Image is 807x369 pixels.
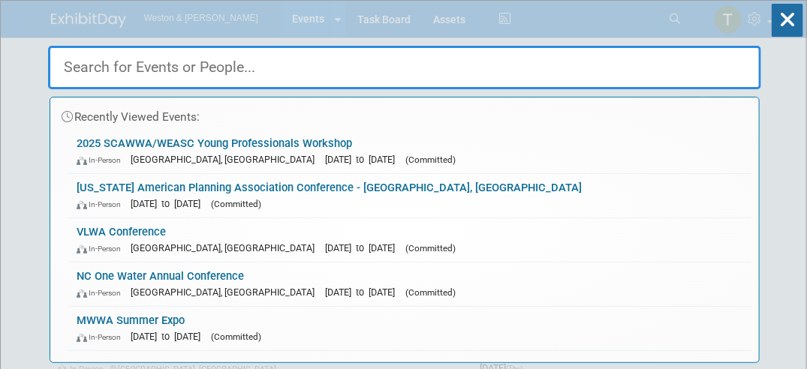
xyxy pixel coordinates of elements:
[325,286,402,298] span: [DATE] to [DATE]
[48,46,761,89] input: Search for Events or People...
[131,331,208,342] span: [DATE] to [DATE]
[69,262,751,306] a: NC One Water Annual Conference In-Person [GEOGRAPHIC_DATA], [GEOGRAPHIC_DATA] [DATE] to [DATE] (C...
[211,331,261,342] span: (Committed)
[77,288,128,298] span: In-Person
[131,286,322,298] span: [GEOGRAPHIC_DATA], [GEOGRAPHIC_DATA]
[131,198,208,209] span: [DATE] to [DATE]
[211,199,261,209] span: (Committed)
[405,154,456,165] span: (Committed)
[69,174,751,217] a: [US_STATE] American Planning Association Conference - [GEOGRAPHIC_DATA], [GEOGRAPHIC_DATA] In-Per...
[69,218,751,262] a: VLWA Conference In-Person [GEOGRAPHIC_DATA], [GEOGRAPHIC_DATA] [DATE] to [DATE] (Committed)
[131,154,322,165] span: [GEOGRAPHIC_DATA], [GEOGRAPHIC_DATA]
[69,307,751,350] a: MWWA Summer Expo In-Person [DATE] to [DATE] (Committed)
[77,244,128,253] span: In-Person
[77,199,128,209] span: In-Person
[58,97,751,130] div: Recently Viewed Events:
[77,155,128,165] span: In-Person
[405,243,456,253] span: (Committed)
[325,242,402,253] span: [DATE] to [DATE]
[69,130,751,173] a: 2025 SCAWWA/WEASC Young Professionals Workshop In-Person [GEOGRAPHIC_DATA], [GEOGRAPHIC_DATA] [DA...
[325,154,402,165] span: [DATE] to [DATE]
[405,287,456,298] span: (Committed)
[77,332,128,342] span: In-Person
[131,242,322,253] span: [GEOGRAPHIC_DATA], [GEOGRAPHIC_DATA]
